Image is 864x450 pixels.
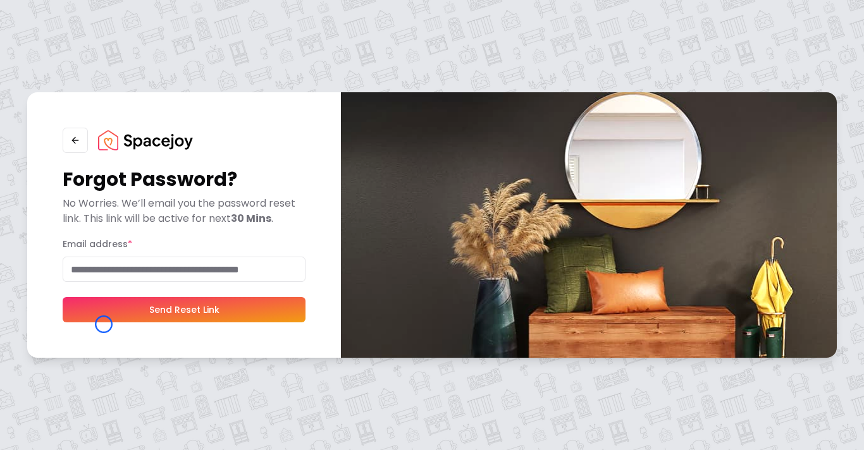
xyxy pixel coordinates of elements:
h1: Forgot Password? [63,168,305,191]
b: 30 Mins [231,211,271,226]
label: Email address [63,238,132,250]
button: Send Reset Link [63,297,305,322]
img: Spacejoy Logo [98,130,193,150]
p: No Worries. We’ll email you the password reset link. This link will be active for next . [63,196,305,226]
img: banner [341,92,837,358]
